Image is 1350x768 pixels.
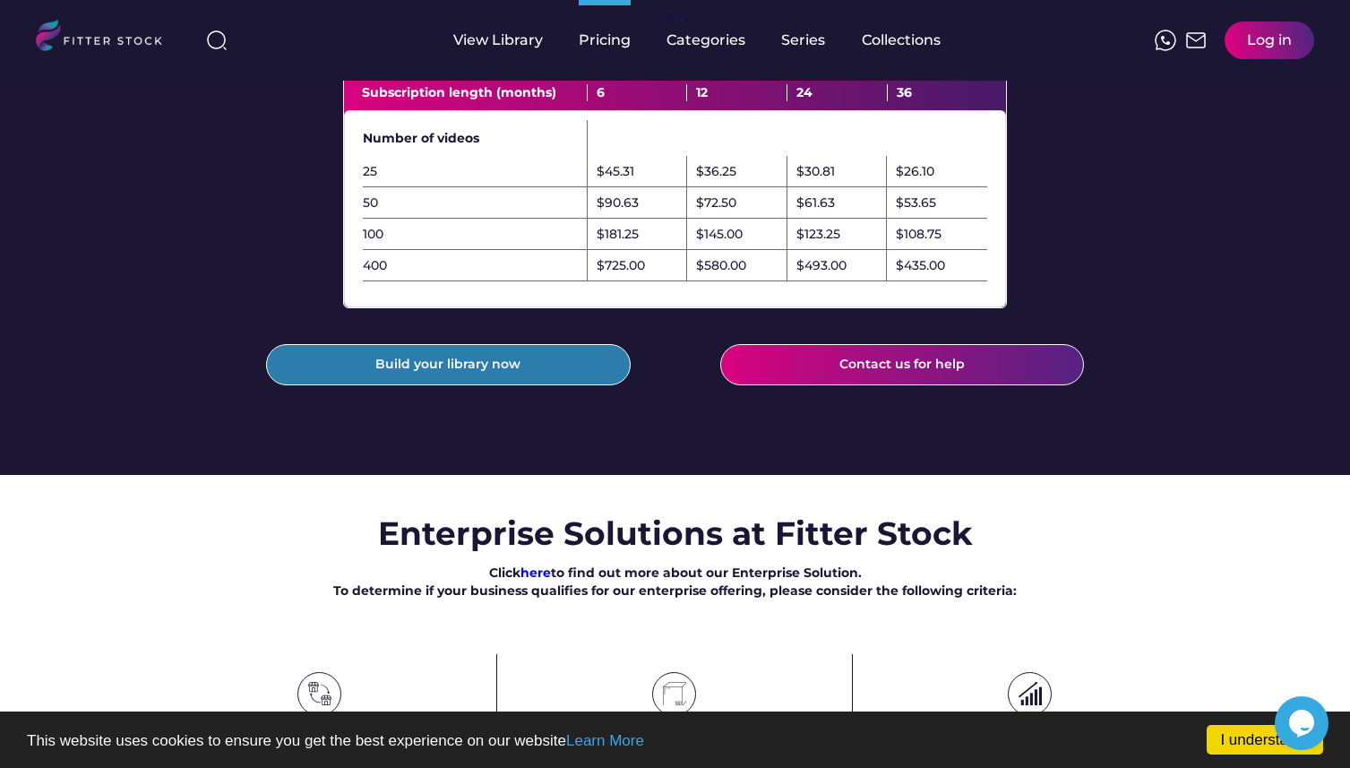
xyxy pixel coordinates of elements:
h3: Enterprise Solutions at Fitter Stock [378,511,973,556]
div: 50 [363,194,587,212]
img: search-normal%203.svg [206,30,228,51]
div: $435.00 [896,257,945,275]
div: 100 [363,226,587,244]
div: $725.00 [597,257,645,275]
img: Frame%2051.svg [1185,30,1207,51]
div: Categories [666,30,745,50]
div: Series [781,30,826,50]
div: Click to find out more about our Enterprise Solution. To determine if your business qualifies for... [333,565,1017,600]
img: meteor-icons_whatsapp%20%281%29.svg [1155,30,1176,51]
a: Learn More [566,732,644,749]
div: 6 [588,84,688,102]
div: 36 [888,84,988,102]
p: This website uses cookies to ensure you get the best experience on our website [27,733,1323,748]
div: 24 [787,84,888,102]
div: $61.63 [796,194,835,212]
div: $90.63 [597,194,639,212]
iframe: chat widget [1275,696,1332,750]
button: Contact us for help [720,344,1085,385]
div: Subscription length (months) [362,84,588,102]
img: LOGO.svg [36,20,177,56]
button: Build your library now [266,344,631,385]
div: $36.25 [696,163,736,181]
div: 25 [363,163,587,181]
div: Pricing [579,30,631,50]
div: $26.10 [896,163,934,181]
div: $493.00 [796,257,847,275]
div: Number of videos [363,130,587,148]
div: $145.00 [696,226,743,244]
div: $53.65 [896,194,936,212]
div: $72.50 [696,194,736,212]
div: $30.81 [796,163,835,181]
a: here [520,565,551,581]
div: Log in [1247,30,1292,50]
a: I understand! [1207,725,1323,755]
div: View Library [453,30,543,50]
div: $45.31 [597,163,634,181]
div: 12 [687,84,787,102]
div: $181.25 [597,226,639,244]
div: $123.25 [796,226,840,244]
div: 400 [363,257,587,275]
div: fvck [666,9,690,27]
div: $580.00 [696,257,746,275]
div: $108.75 [896,226,942,244]
div: Collections [862,30,941,50]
